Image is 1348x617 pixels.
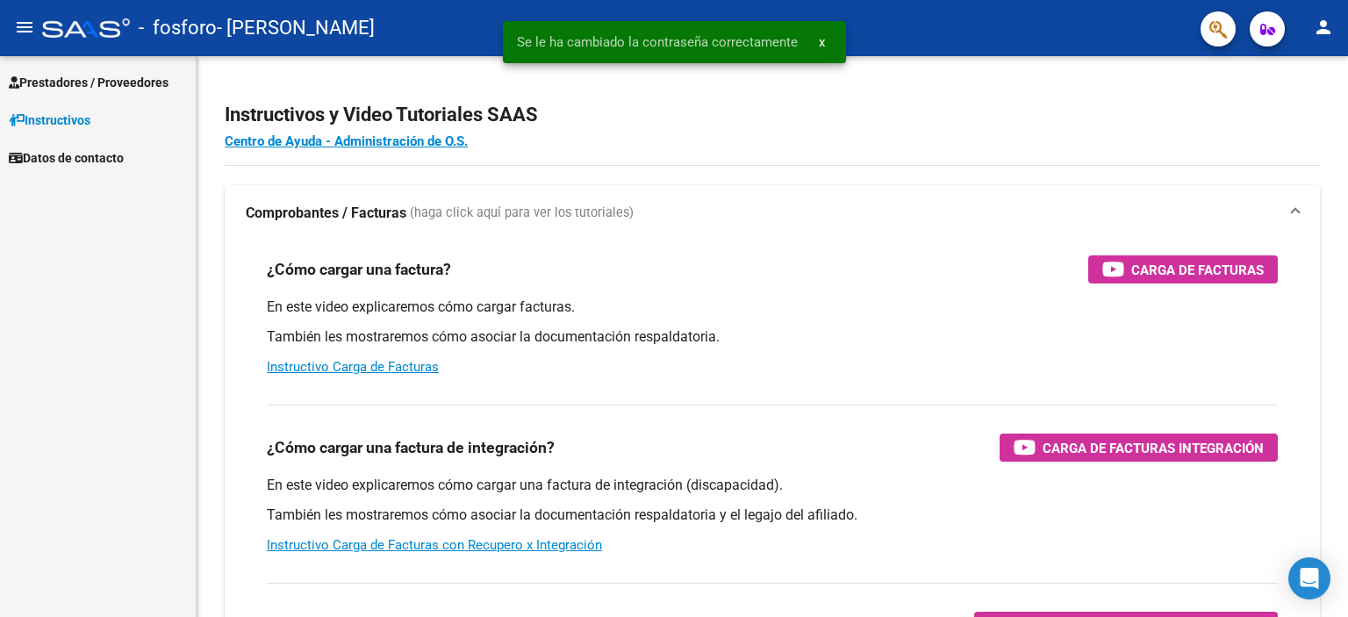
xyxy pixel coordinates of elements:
[267,298,1278,317] p: En este video explicaremos cómo cargar facturas.
[1000,434,1278,462] button: Carga de Facturas Integración
[819,34,825,50] span: x
[267,327,1278,347] p: También les mostraremos cómo asociar la documentación respaldatoria.
[267,359,439,375] a: Instructivo Carga de Facturas
[225,98,1320,132] h2: Instructivos y Video Tutoriales SAAS
[139,9,217,47] span: - fosforo
[517,33,798,51] span: Se le ha cambiado la contraseña correctamente
[1131,259,1264,281] span: Carga de Facturas
[1288,557,1330,599] div: Open Intercom Messenger
[217,9,375,47] span: - [PERSON_NAME]
[267,476,1278,495] p: En este video explicaremos cómo cargar una factura de integración (discapacidad).
[14,17,35,38] mat-icon: menu
[267,435,555,460] h3: ¿Cómo cargar una factura de integración?
[1088,255,1278,283] button: Carga de Facturas
[225,185,1320,241] mat-expansion-panel-header: Comprobantes / Facturas (haga click aquí para ver los tutoriales)
[9,148,124,168] span: Datos de contacto
[805,26,839,58] button: x
[1313,17,1334,38] mat-icon: person
[1043,437,1264,459] span: Carga de Facturas Integración
[267,537,602,553] a: Instructivo Carga de Facturas con Recupero x Integración
[225,133,468,149] a: Centro de Ayuda - Administración de O.S.
[410,204,634,223] span: (haga click aquí para ver los tutoriales)
[9,73,168,92] span: Prestadores / Proveedores
[267,506,1278,525] p: También les mostraremos cómo asociar la documentación respaldatoria y el legajo del afiliado.
[267,257,451,282] h3: ¿Cómo cargar una factura?
[9,111,90,130] span: Instructivos
[246,204,406,223] strong: Comprobantes / Facturas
